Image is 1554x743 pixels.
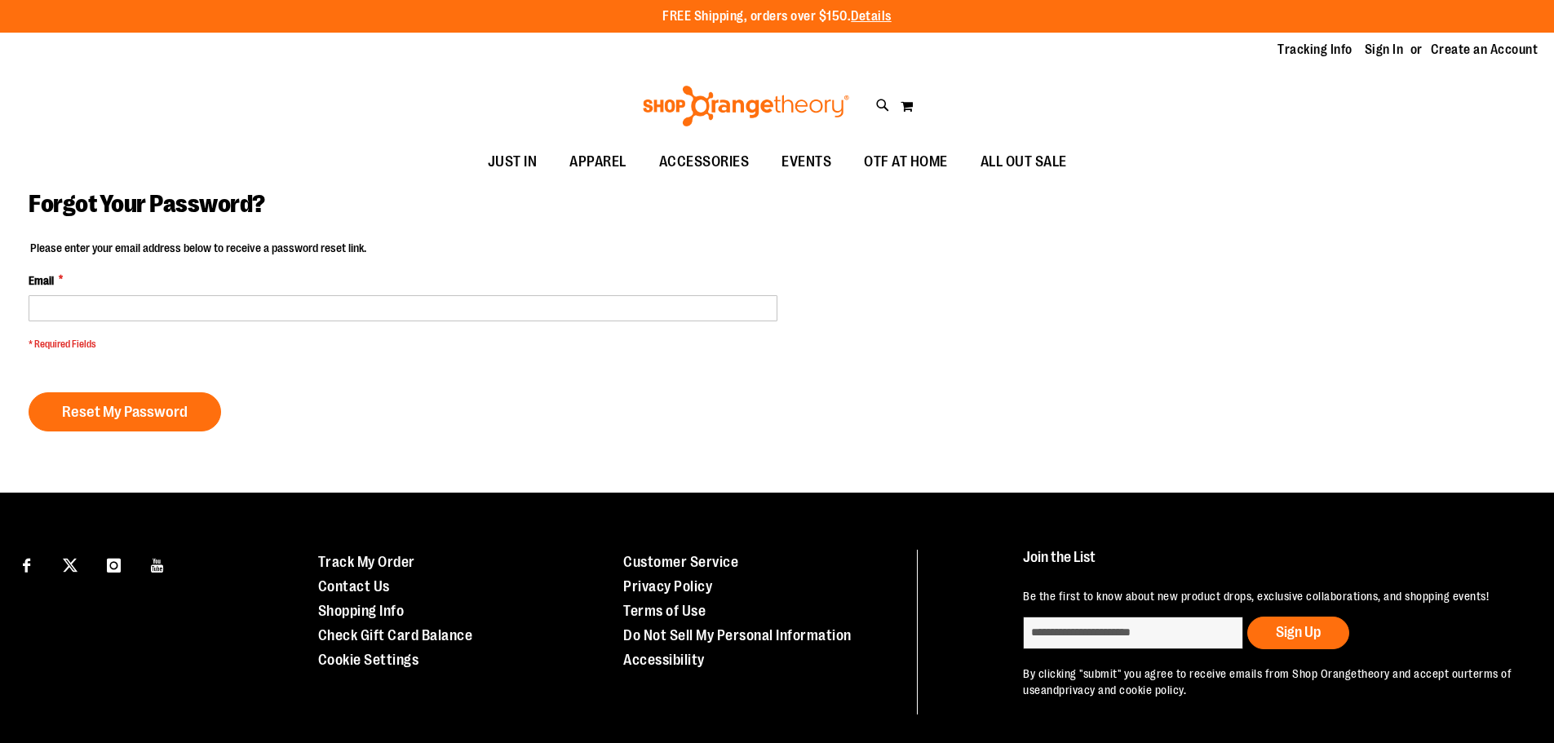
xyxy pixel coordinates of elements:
button: Reset My Password [29,392,221,431]
a: Cookie Settings [318,652,419,668]
span: * Required Fields [29,338,777,352]
a: Tracking Info [1277,41,1353,59]
a: Visit our Youtube page [144,550,172,578]
a: Details [851,9,892,24]
h4: Join the List [1023,550,1516,580]
span: ACCESSORIES [659,144,750,180]
p: By clicking "submit" you agree to receive emails from Shop Orangetheory and accept our and [1023,666,1516,698]
span: Forgot Your Password? [29,190,265,218]
a: Terms of Use [623,603,706,619]
a: Track My Order [318,554,415,570]
span: OTF AT HOME [864,144,948,180]
a: Visit our Facebook page [12,550,41,578]
span: EVENTS [781,144,831,180]
a: terms of use [1023,667,1512,697]
a: Do Not Sell My Personal Information [623,627,852,643]
a: Privacy Policy [623,578,712,595]
img: Twitter [63,558,77,573]
legend: Please enter your email address below to receive a password reset link. [29,240,368,256]
span: Sign Up [1276,624,1321,640]
span: ALL OUT SALE [981,144,1067,180]
input: enter email [1023,617,1243,649]
p: Be the first to know about new product drops, exclusive collaborations, and shopping events! [1023,588,1516,604]
a: Create an Account [1431,41,1539,59]
p: FREE Shipping, orders over $150. [662,7,892,26]
span: Reset My Password [62,403,188,421]
span: JUST IN [488,144,538,180]
a: Contact Us [318,578,390,595]
a: Customer Service [623,554,738,570]
a: Shopping Info [318,603,405,619]
a: Visit our X page [56,550,85,578]
a: Visit our Instagram page [100,550,128,578]
button: Sign Up [1247,617,1349,649]
a: privacy and cookie policy. [1059,683,1186,697]
img: Shop Orangetheory [640,86,852,126]
a: Check Gift Card Balance [318,627,473,643]
a: Accessibility [623,652,705,668]
span: Email [29,272,54,289]
a: Sign In [1365,41,1404,59]
span: APPAREL [569,144,626,180]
